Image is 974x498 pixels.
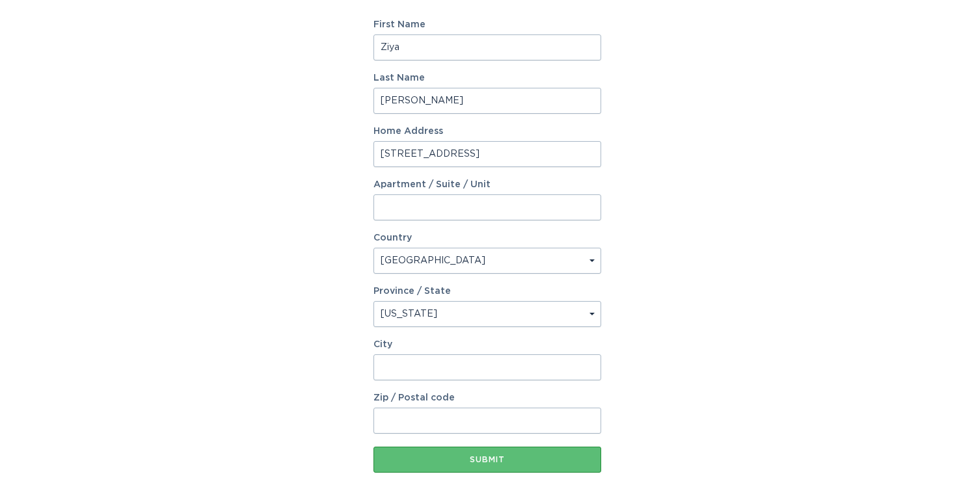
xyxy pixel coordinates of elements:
[373,340,601,349] label: City
[373,287,451,296] label: Province / State
[380,456,595,464] div: Submit
[373,393,601,402] label: Zip / Postal code
[373,127,601,136] label: Home Address
[373,447,601,473] button: Submit
[373,73,601,83] label: Last Name
[373,233,412,242] label: Country
[373,180,601,189] label: Apartment / Suite / Unit
[373,20,601,29] label: First Name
